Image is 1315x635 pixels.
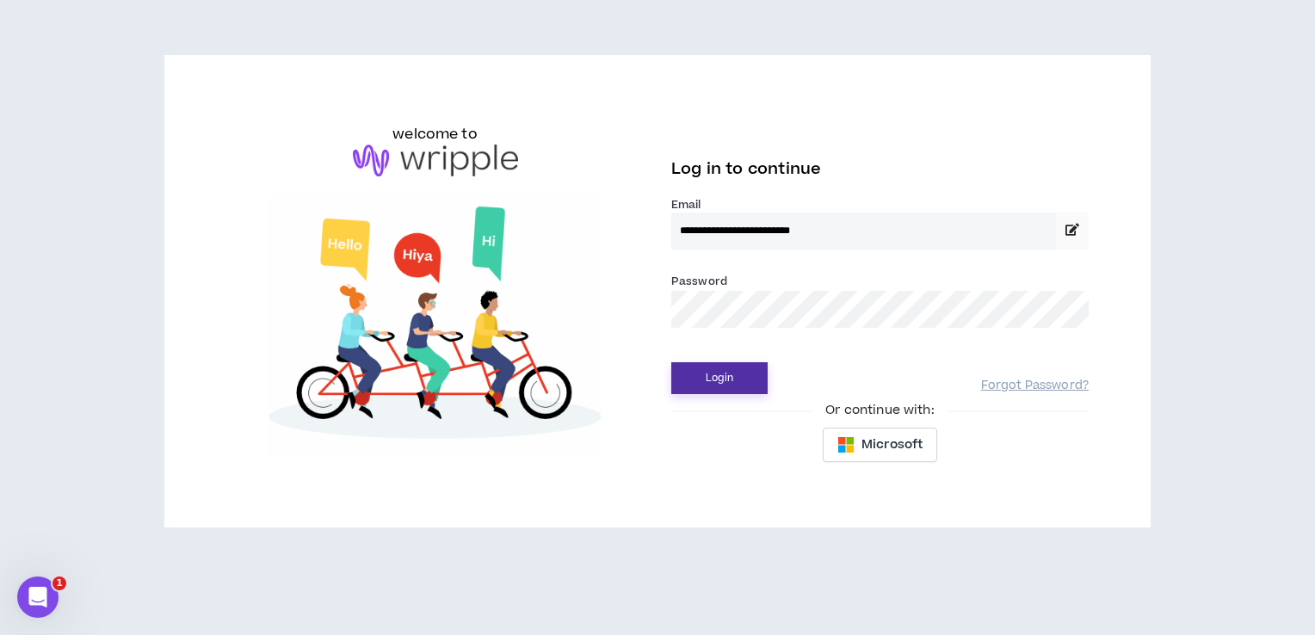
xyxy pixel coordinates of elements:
[671,362,768,394] button: Login
[17,576,59,618] iframe: Intercom live chat
[353,145,518,177] img: logo-brand.png
[981,378,1089,394] a: Forgot Password?
[823,428,937,462] button: Microsoft
[813,401,946,420] span: Or continue with:
[671,197,1089,213] label: Email
[226,194,644,459] img: Welcome to Wripple
[861,435,923,454] span: Microsoft
[392,124,478,145] h6: welcome to
[52,576,66,590] span: 1
[671,274,727,289] label: Password
[671,158,821,180] span: Log in to continue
